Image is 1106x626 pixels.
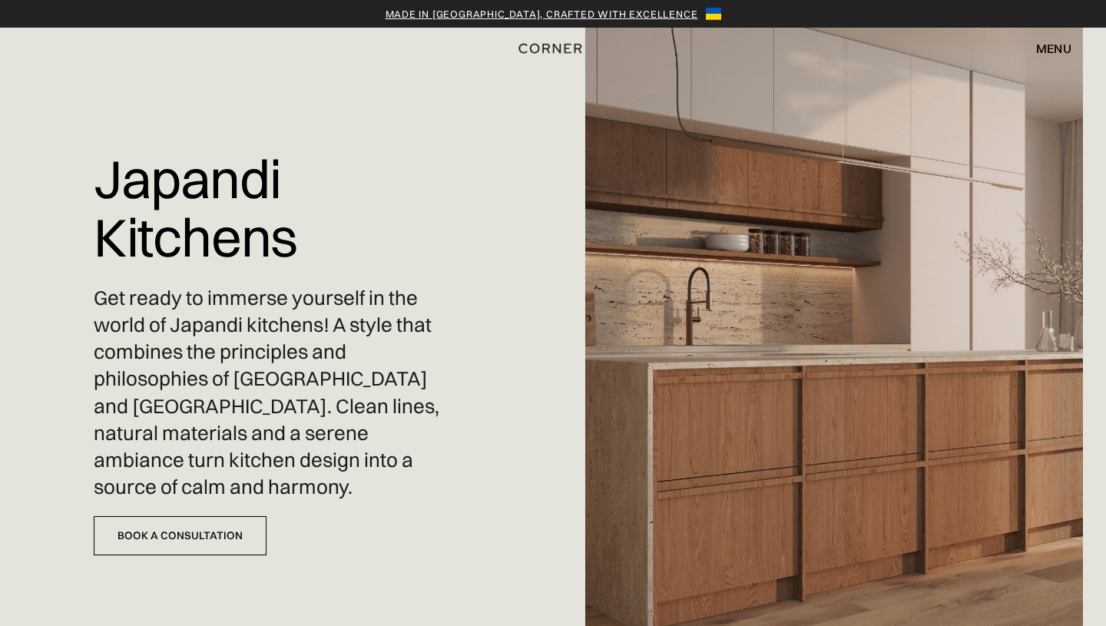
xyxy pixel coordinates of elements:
[94,138,450,277] h1: Japandi Kitchens
[386,6,698,22] a: Made in [GEOGRAPHIC_DATA], crafted with excellence
[1021,35,1071,61] div: menu
[94,285,450,501] p: Get ready to immerse yourself in the world of Japandi kitchens! A style that combines the princip...
[506,38,600,58] a: home
[1036,42,1071,55] div: menu
[94,516,267,555] a: Book a Consultation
